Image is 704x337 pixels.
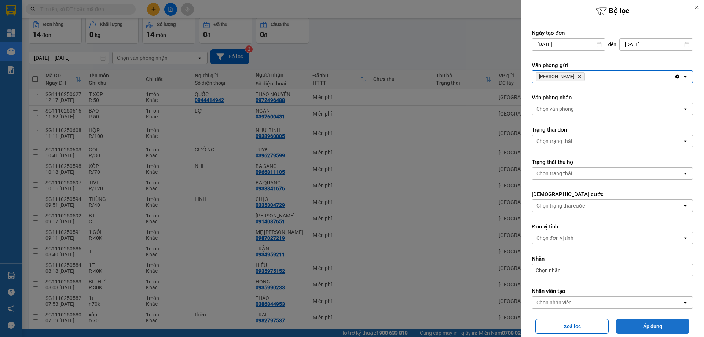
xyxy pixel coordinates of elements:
span: SL [72,46,82,56]
div: Chọn trạng thái [536,170,572,177]
input: Select a date. [532,39,605,50]
span: Chọn nhãn [536,267,561,274]
svg: open [682,171,688,176]
input: Select a date. [620,39,693,50]
span: TAM QUAN, close by backspace [536,72,585,81]
label: [DEMOGRAPHIC_DATA] cước [532,191,693,198]
div: QUỐC [6,23,81,32]
span: TAM QUAN [539,74,574,80]
div: Chọn trạng thái cước [536,202,585,209]
svg: open [682,138,688,144]
label: Trạng thái đơn [532,126,693,133]
label: Nhãn [532,255,693,263]
svg: open [682,300,688,305]
svg: open [682,106,688,112]
button: Áp dụng [616,319,689,334]
label: Đơn vị tính [532,223,693,230]
svg: open [682,74,688,80]
div: Chọn nhân viên [536,299,572,306]
div: [GEOGRAPHIC_DATA] [6,6,81,23]
div: Tên hàng: T XỐP ( : 1 ) [6,47,144,56]
svg: Clear all [674,74,680,80]
span: Gửi: [6,6,18,14]
label: Văn phòng gửi [532,62,693,69]
span: Nhận: [86,6,103,14]
svg: Delete [577,74,582,79]
label: Trạng thái thu hộ [532,158,693,166]
div: THẢO NGUYÊN [86,23,144,32]
span: đến [608,41,617,48]
button: Xoá lọc [535,319,609,334]
svg: open [682,203,688,209]
label: Văn phòng nhận [532,94,693,101]
div: Chọn văn phòng [536,105,574,113]
h6: Bộ lọc [521,6,704,17]
label: Ngày tạo đơn [532,29,693,37]
label: Nhân viên tạo [532,287,693,295]
div: Chọn trạng thái [536,138,572,145]
svg: open [682,235,688,241]
div: Chọn đơn vị tính [536,234,573,242]
div: [PERSON_NAME] [86,6,144,23]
